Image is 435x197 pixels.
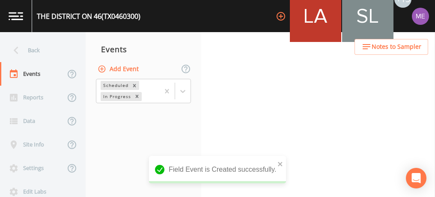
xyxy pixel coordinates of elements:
div: Remove In Progress [132,92,142,101]
div: In Progress [101,92,132,101]
div: Events [86,39,201,60]
div: Open Intercom Messenger [406,168,426,188]
span: Notes to Sampler [372,42,421,52]
div: Field Event is Created successfully. [149,156,286,183]
button: close [277,158,283,169]
img: logo [9,12,23,20]
img: d4d65db7c401dd99d63b7ad86343d265 [412,8,429,25]
button: Add Event [96,61,142,77]
div: Scheduled [101,81,130,90]
button: Notes to Sampler [355,39,428,55]
div: THE DISTRICT ON 46 (TX0460300) [37,11,140,21]
div: Remove Scheduled [130,81,139,90]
